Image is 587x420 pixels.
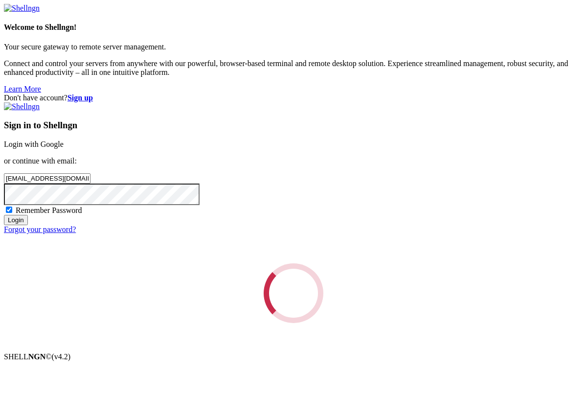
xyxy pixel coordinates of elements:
[4,173,90,184] input: Email address
[28,352,46,361] b: NGN
[4,59,583,77] p: Connect and control your servers from anywhere with our powerful, browser-based terminal and remo...
[52,352,71,361] span: 4.2.0
[4,102,40,111] img: Shellngn
[4,140,64,148] a: Login with Google
[4,23,583,32] h4: Welcome to Shellngn!
[4,43,583,51] p: Your secure gateway to remote server management.
[4,157,583,165] p: or continue with email:
[4,215,28,225] input: Login
[16,206,82,214] span: Remember Password
[4,225,76,233] a: Forgot your password?
[4,4,40,13] img: Shellngn
[4,93,583,102] div: Don't have account?
[4,352,70,361] span: SHELL ©
[68,93,93,102] a: Sign up
[4,120,583,131] h3: Sign in to Shellngn
[4,85,41,93] a: Learn More
[6,207,12,213] input: Remember Password
[256,256,330,330] div: Loading...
